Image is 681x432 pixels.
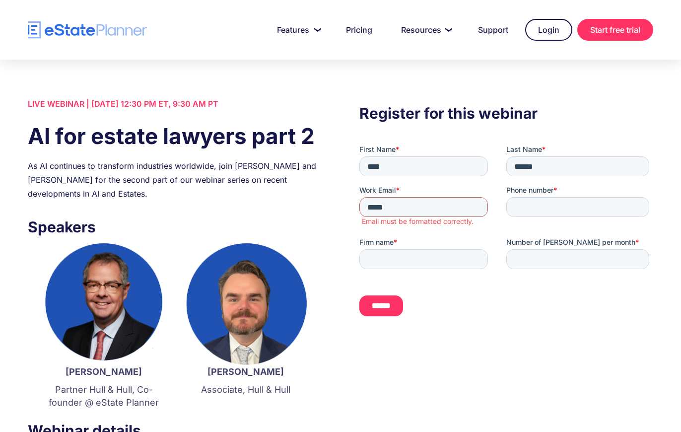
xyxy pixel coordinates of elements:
[28,21,147,39] a: home
[66,366,142,377] strong: [PERSON_NAME]
[28,121,322,151] h1: AI for estate lawyers part 2
[28,216,322,238] h3: Speakers
[43,383,165,409] p: Partner Hull & Hull, Co-founder @ eState Planner
[207,366,284,377] strong: [PERSON_NAME]
[28,97,322,111] div: LIVE WEBINAR | [DATE] 12:30 PM ET, 9:30 AM PT
[525,19,572,41] a: Login
[334,20,384,40] a: Pricing
[466,20,520,40] a: Support
[185,383,307,396] p: Associate, Hull & Hull
[359,144,653,325] iframe: Form 0
[28,159,322,201] div: As AI continues to transform industries worldwide, join [PERSON_NAME] and [PERSON_NAME] for the s...
[265,20,329,40] a: Features
[577,19,653,41] a: Start free trial
[389,20,461,40] a: Resources
[359,102,653,125] h3: Register for this webinar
